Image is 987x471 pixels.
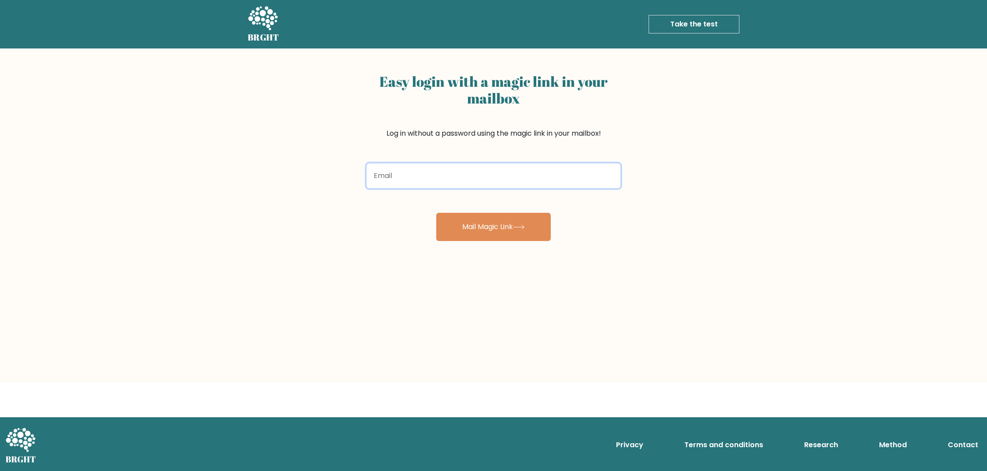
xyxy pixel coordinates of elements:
a: Method [876,436,910,454]
a: Take the test [649,15,739,33]
input: Email [367,163,620,188]
a: Privacy [612,436,647,454]
h2: Easy login with a magic link in your mailbox [367,73,620,107]
h5: BRGHT [248,32,279,43]
a: Terms and conditions [681,436,767,454]
div: Log in without a password using the magic link in your mailbox! [367,70,620,160]
a: BRGHT [248,4,279,45]
button: Mail Magic Link [436,213,551,241]
a: Research [801,436,842,454]
a: Contact [944,436,982,454]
